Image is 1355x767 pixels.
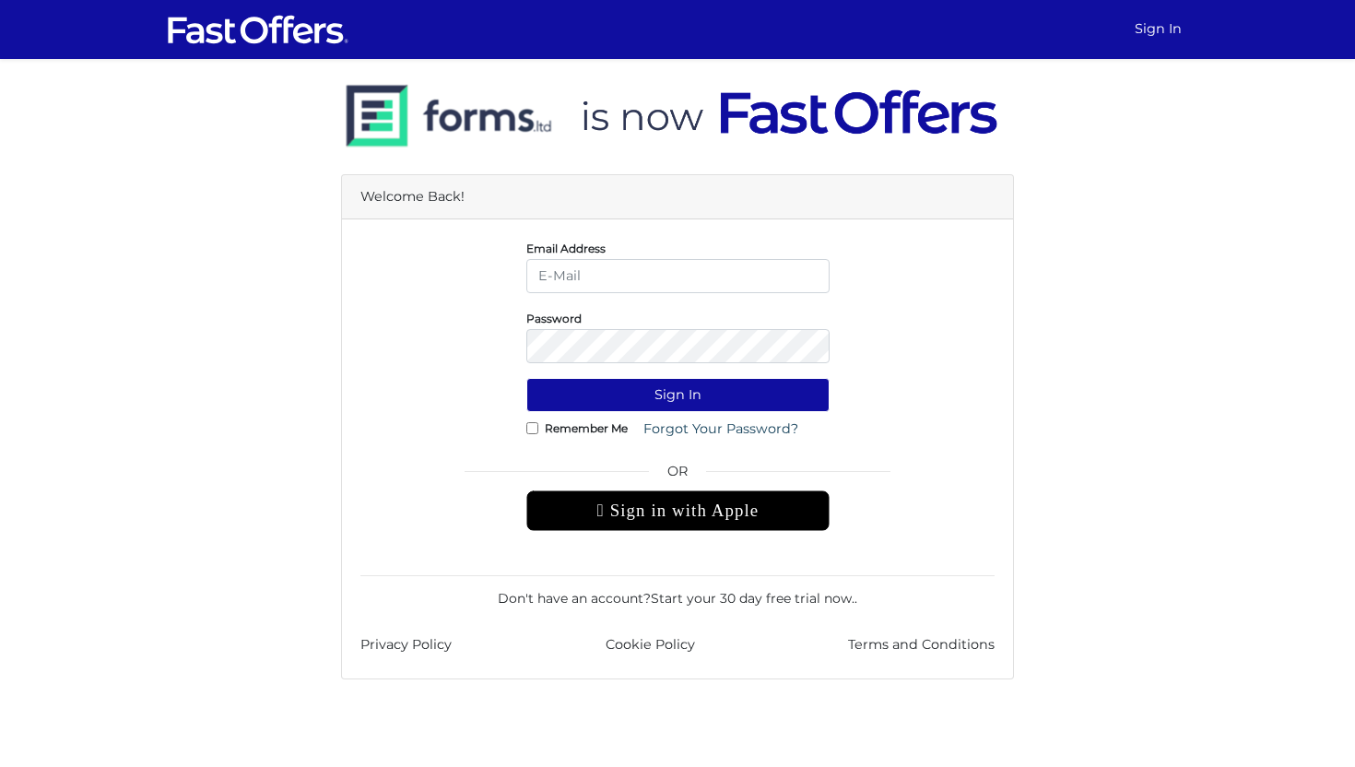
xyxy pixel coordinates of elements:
input: E-Mail [526,259,830,293]
a: Forgot Your Password? [631,412,810,446]
label: Remember Me [545,426,628,431]
a: Privacy Policy [360,634,452,655]
a: Cookie Policy [606,634,695,655]
a: Sign In [1127,11,1189,47]
button: Sign In [526,378,830,412]
a: Start your 30 day free trial now. [651,590,854,607]
div: Sign in with Apple [526,490,830,531]
span: OR [526,461,830,490]
div: Don't have an account? . [360,575,995,608]
a: Terms and Conditions [848,634,995,655]
label: Email Address [526,246,606,251]
div: Welcome Back! [342,175,1013,219]
label: Password [526,316,582,321]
